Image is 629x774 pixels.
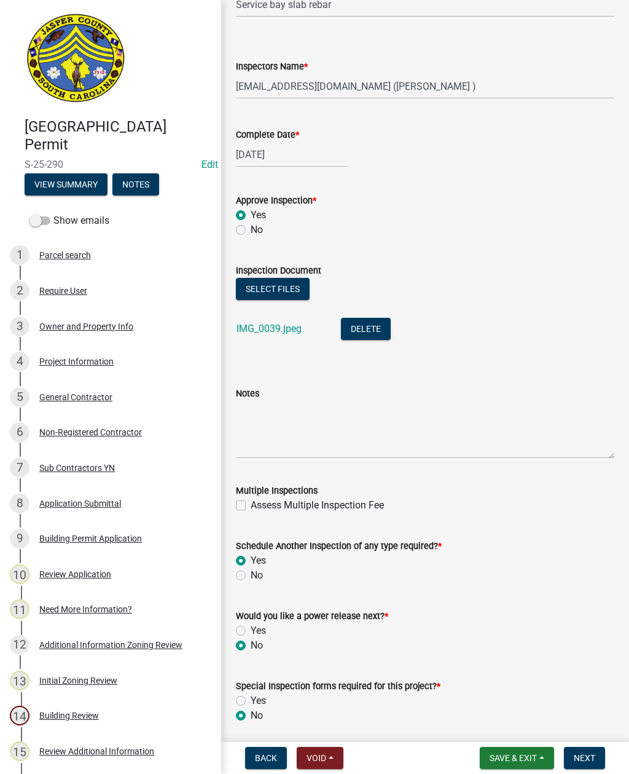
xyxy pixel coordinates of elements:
[10,635,29,655] div: 12
[10,494,29,513] div: 8
[10,671,29,690] div: 13
[236,487,318,496] label: Multiple Inspections
[251,693,266,708] label: Yes
[39,534,142,543] div: Building Permit Application
[39,428,142,436] div: Non-Registered Contractor
[201,159,218,170] wm-modal-confirm: Edit Application Number
[10,281,29,301] div: 2
[251,623,266,638] label: Yes
[10,458,29,478] div: 7
[25,13,127,105] img: Jasper County, South Carolina
[10,422,29,442] div: 6
[236,612,388,621] label: Would you like a power release next?
[10,352,29,371] div: 4
[341,318,391,340] button: Delete
[39,676,117,685] div: Initial Zoning Review
[236,682,440,691] label: Special Inspection forms required for this project?
[25,180,107,190] wm-modal-confirm: Summary
[201,159,218,170] a: Edit
[236,323,302,334] a: IMG_0039.jpeg
[112,173,159,195] button: Notes
[25,159,197,170] span: S-25-290
[236,267,321,275] label: Inspection Document
[39,747,154,756] div: Review Additional Information
[25,118,211,154] h4: [GEOGRAPHIC_DATA] Permit
[251,568,263,583] label: No
[10,599,29,619] div: 11
[10,741,29,761] div: 15
[39,605,132,614] div: Need More Information?
[307,753,326,763] span: Void
[39,641,182,649] div: Additional Information Zoning Review
[39,499,121,508] div: Application Submittal
[236,63,308,71] label: Inspectors Name
[10,529,29,548] div: 9
[564,747,605,769] button: Next
[236,542,442,551] label: Schedule Another Inspection of any type required?
[480,747,554,769] button: Save & Exit
[574,753,595,763] span: Next
[10,245,29,265] div: 1
[10,387,29,407] div: 5
[236,197,316,205] label: Approve Inspection
[297,747,343,769] button: Void
[39,286,87,295] div: Require User
[251,223,263,237] label: No
[341,324,391,336] wm-modal-confirm: Delete Document
[39,570,111,579] div: Review Application
[112,180,159,190] wm-modal-confirm: Notes
[490,753,537,763] span: Save & Exit
[29,213,109,228] label: Show emails
[236,278,310,300] button: Select files
[39,357,114,366] div: Project Information
[25,173,107,195] button: View Summary
[39,464,115,472] div: Sub Contractors YN
[39,251,91,259] div: Parcel search
[236,390,259,398] label: Notes
[10,564,29,584] div: 10
[236,131,299,140] label: Complete Date
[251,553,266,568] label: Yes
[245,747,287,769] button: Back
[39,393,112,401] div: General Contractor
[10,317,29,336] div: 3
[251,498,384,513] label: Assess Multiple Inspection Fee
[10,706,29,725] div: 14
[251,638,263,653] label: No
[251,208,266,223] label: Yes
[39,711,99,720] div: Building Review
[236,142,348,167] input: mm/dd/yyyy
[39,322,133,331] div: Owner and Property Info
[251,708,263,723] label: No
[255,753,277,763] span: Back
